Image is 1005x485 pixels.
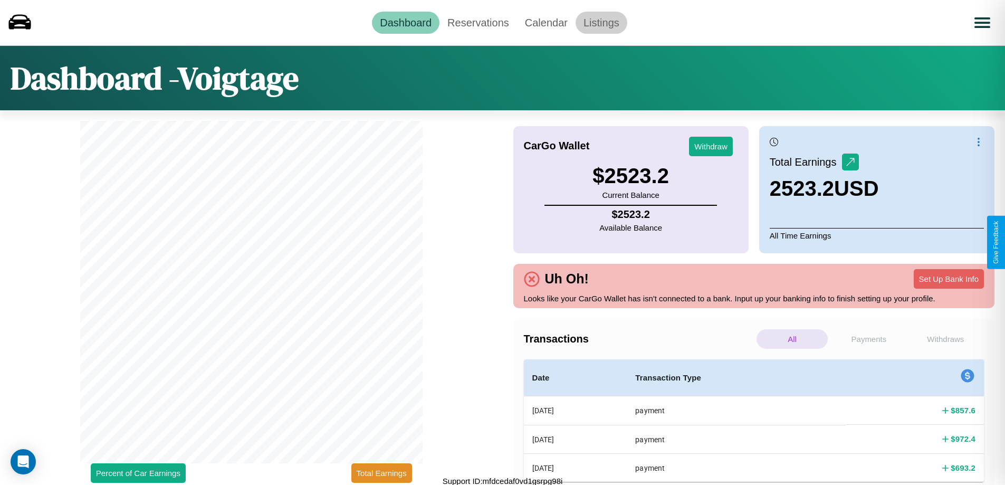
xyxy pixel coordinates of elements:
[524,359,984,482] table: simple table
[524,425,627,453] th: [DATE]
[635,372,837,384] h4: Transaction Type
[914,269,984,289] button: Set Up Bank Info
[770,153,842,172] p: Total Earnings
[689,137,733,156] button: Withdraw
[524,333,754,345] h4: Transactions
[11,56,299,100] h1: Dashboard - Voigtage
[91,463,186,483] button: Percent of Car Earnings
[576,12,627,34] a: Listings
[968,8,997,37] button: Open menu
[627,425,846,453] th: payment
[770,228,984,243] p: All Time Earnings
[599,221,662,235] p: Available Balance
[540,271,594,287] h4: Uh Oh!
[627,396,846,425] th: payment
[439,12,517,34] a: Reservations
[532,372,619,384] h4: Date
[951,462,975,473] h4: $ 693.2
[524,140,590,152] h4: CarGo Wallet
[951,405,975,416] h4: $ 857.6
[910,329,981,349] p: Withdraws
[351,463,412,483] button: Total Earnings
[372,12,439,34] a: Dashboard
[627,454,846,482] th: payment
[599,208,662,221] h4: $ 2523.2
[592,164,669,188] h3: $ 2523.2
[992,221,1000,264] div: Give Feedback
[770,177,879,201] h3: 2523.2 USD
[592,188,669,202] p: Current Balance
[951,433,975,444] h4: $ 972.4
[517,12,576,34] a: Calendar
[757,329,828,349] p: All
[524,454,627,482] th: [DATE]
[524,396,627,425] th: [DATE]
[11,449,36,474] div: Open Intercom Messenger
[524,291,984,306] p: Looks like your CarGo Wallet has isn't connected to a bank. Input up your banking info to finish ...
[833,329,904,349] p: Payments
